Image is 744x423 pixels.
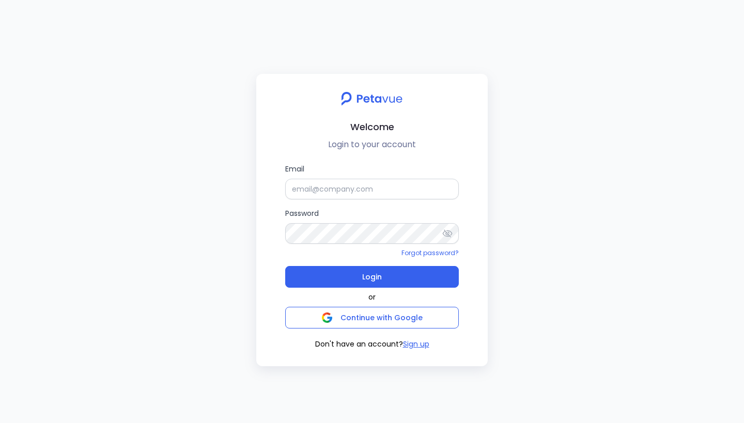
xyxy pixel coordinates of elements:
[285,266,459,288] button: Login
[285,307,459,328] button: Continue with Google
[403,339,429,350] button: Sign up
[285,223,459,244] input: Password
[334,86,409,111] img: petavue logo
[285,163,459,199] label: Email
[315,339,403,350] span: Don't have an account?
[401,248,459,257] a: Forgot password?
[368,292,376,303] span: or
[265,119,479,134] h2: Welcome
[285,179,459,199] input: Email
[362,270,382,284] span: Login
[265,138,479,151] p: Login to your account
[285,208,459,244] label: Password
[340,312,423,323] span: Continue with Google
